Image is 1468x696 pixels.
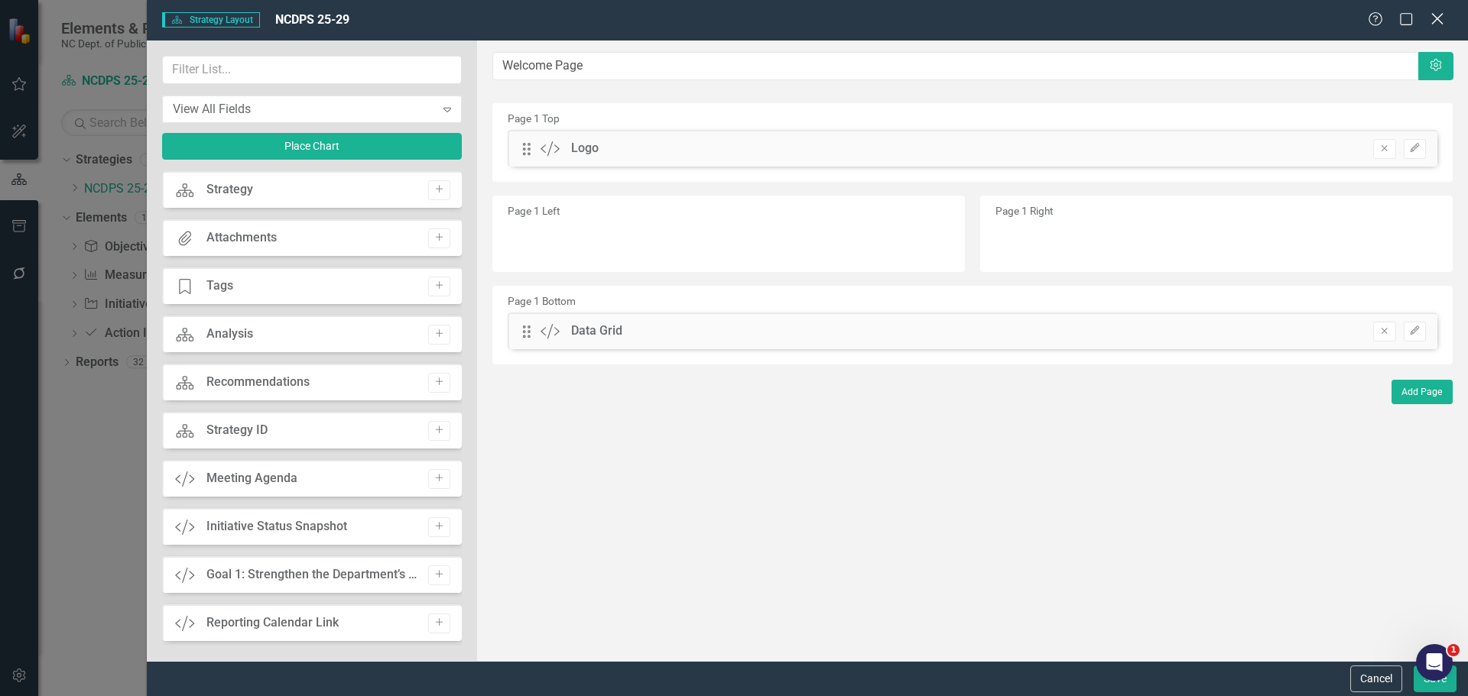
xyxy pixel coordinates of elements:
[508,205,560,217] small: Page 1 Left
[571,322,622,340] div: Data Grid
[206,470,297,487] div: Meeting Agenda
[206,229,277,247] div: Attachments
[162,133,462,160] button: Place Chart
[162,12,260,28] span: Strategy Layout
[1414,665,1457,692] button: Save
[173,100,435,118] div: View All Fields
[1416,644,1453,681] iframe: Intercom live chat
[206,374,310,391] div: Recommendations
[995,205,1053,217] small: Page 1 Right
[206,518,347,536] div: Initiative Status Snapshot
[508,295,576,307] small: Page 1 Bottom
[206,422,268,439] div: Strategy ID
[275,12,349,27] span: NCDPS 25-29
[571,140,599,157] div: Logo
[206,181,253,199] div: Strategy
[162,56,462,84] input: Filter List...
[206,277,233,295] div: Tags
[1447,644,1460,656] span: 1
[1392,380,1453,404] button: Add Page
[206,325,253,343] div: Analysis
[508,112,560,125] small: Page 1 Top
[206,566,421,584] div: Goal 1: Strengthen the Department’s unity of effort as a consolidated and allied entity.
[1350,665,1402,692] button: Cancel
[492,52,1420,80] input: Layout Name
[206,614,339,632] div: Reporting Calendar Link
